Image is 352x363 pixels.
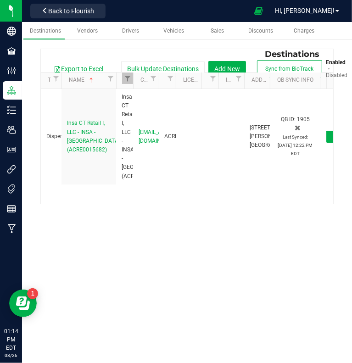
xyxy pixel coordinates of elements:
[250,142,302,148] span: [GEOGRAPHIC_DATA]
[283,134,308,140] span: Last Synced:
[7,27,16,36] inline-svg: Company
[7,46,16,56] inline-svg: Facilities
[7,86,16,95] inline-svg: Distribution
[7,224,16,233] inline-svg: Manufacturing
[48,77,50,84] a: Type
[77,28,98,34] span: Vendors
[250,124,298,140] span: [STREET_ADDRESS][PERSON_NAME]
[165,73,176,84] a: Filter
[7,125,16,134] inline-svg: Users
[211,28,224,34] span: Sales
[48,61,109,77] button: Export to Excel
[277,77,318,84] a: QB Sync Info
[207,73,218,84] a: Filter
[164,132,170,141] div: ACRE0015682
[27,288,38,299] iframe: Resource center unread badge
[251,77,266,84] a: Address
[7,165,16,174] inline-svg: Integrations
[281,116,296,123] span: QB ID:
[148,73,159,84] a: Filter
[248,28,273,34] span: Discounts
[183,77,198,84] a: License Expiration
[7,184,16,194] inline-svg: Tags
[46,132,56,141] div: Dispensary
[122,93,128,181] div: Insa CT Retail I, LLC - INSA - [GEOGRAPHIC_DATA] (ACRE0015682)
[7,145,16,154] inline-svg: User Roles
[266,66,314,72] span: Sync from BioTrack
[30,4,106,18] button: Back to Flourish
[297,116,310,123] span: 1905
[265,49,326,59] span: Destinations
[326,72,347,78] a: Disabled
[105,73,116,84] a: Filter
[139,129,183,144] span: [EMAIL_ADDRESS][DOMAIN_NAME]
[208,61,246,77] button: Add New
[122,73,133,84] a: Filter
[326,59,346,66] a: Enabled
[7,66,16,75] inline-svg: Configuration
[67,120,120,153] span: Insa CT Retail I, LLC - INSA - [GEOGRAPHIC_DATA] (ACRE0015682)
[248,2,269,20] span: Open Ecommerce Menu
[69,77,105,84] a: Name
[30,28,61,34] span: Destinations
[233,73,244,84] a: Filter
[7,106,16,115] inline-svg: Inventory
[7,204,16,213] inline-svg: Reports
[122,28,139,34] span: Drivers
[226,77,233,84] a: Internal Notes
[121,61,205,77] button: Bulk Update Destinations
[50,73,61,84] a: Filter
[9,290,37,317] iframe: Resource center
[4,327,18,352] p: 01:14 PM EDT
[275,7,335,14] span: Hi, [PERSON_NAME]!
[140,77,147,84] a: Company Email
[48,7,94,15] span: Back to Flourish
[164,28,184,34] span: Vehicles
[4,352,18,359] p: 08/26
[278,143,313,156] span: [DATE] 12:22 PM EDT
[294,28,314,34] span: Charges
[257,60,322,78] button: Sync from BioTrack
